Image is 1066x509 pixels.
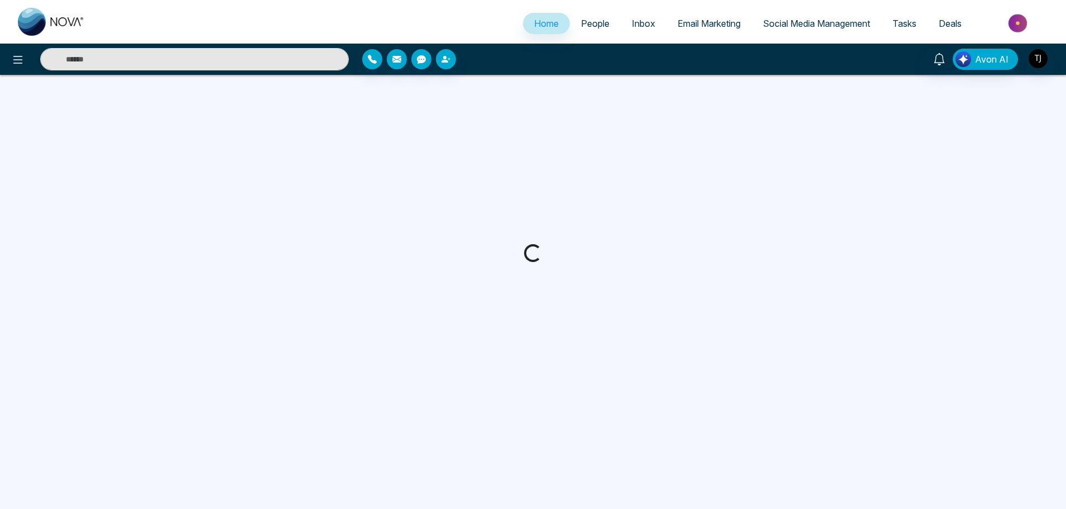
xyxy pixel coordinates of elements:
span: Inbox [632,18,655,29]
a: Email Marketing [666,13,752,34]
img: Lead Flow [955,51,971,67]
span: Avon AI [975,53,1009,66]
a: Social Media Management [752,13,881,34]
span: Social Media Management [763,18,870,29]
a: People [570,13,621,34]
span: Tasks [892,18,916,29]
img: User Avatar [1029,49,1048,68]
a: Deals [928,13,973,34]
a: Tasks [881,13,928,34]
span: Home [534,18,559,29]
a: Inbox [621,13,666,34]
span: Deals [939,18,962,29]
img: Market-place.gif [978,11,1059,36]
a: Home [523,13,570,34]
img: Nova CRM Logo [18,8,85,36]
span: Email Marketing [678,18,741,29]
button: Avon AI [953,49,1018,70]
span: People [581,18,609,29]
